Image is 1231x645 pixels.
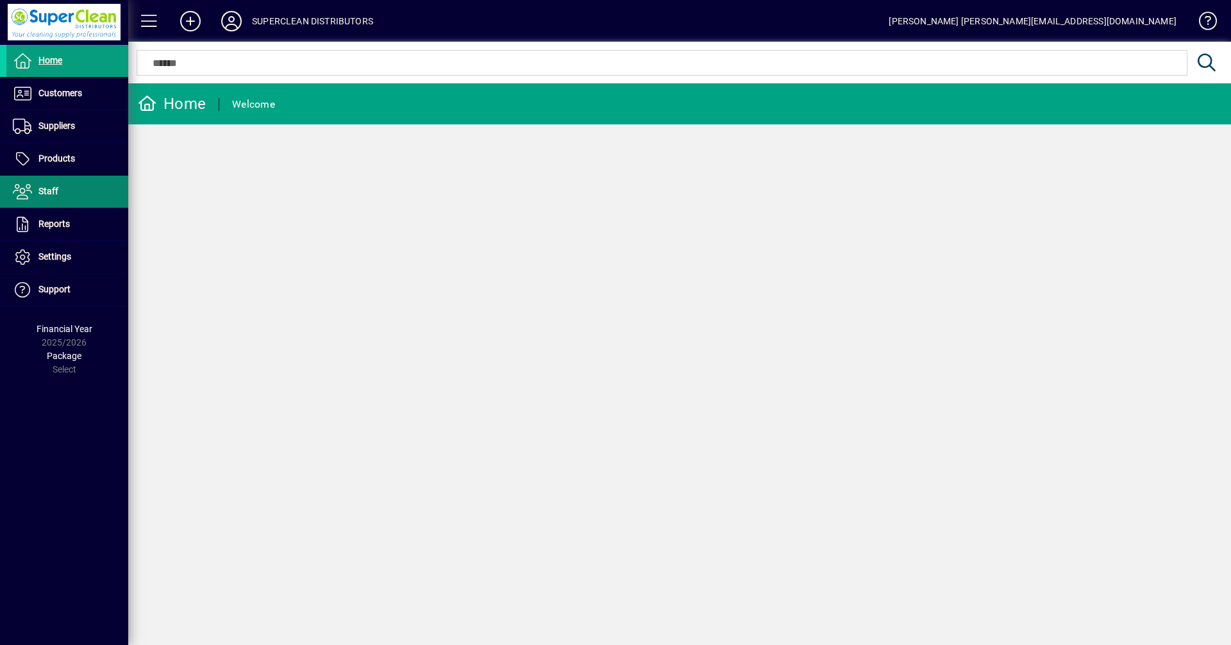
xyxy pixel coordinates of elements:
a: Support [6,274,128,306]
button: Profile [211,10,252,33]
span: Reports [38,219,70,229]
div: Home [138,94,206,114]
a: Suppliers [6,110,128,142]
span: Suppliers [38,121,75,131]
span: Customers [38,88,82,98]
span: Products [38,153,75,163]
a: Products [6,143,128,175]
button: Add [170,10,211,33]
span: Settings [38,251,71,262]
a: Customers [6,78,128,110]
a: Knowledge Base [1189,3,1215,44]
a: Staff [6,176,128,208]
span: Support [38,284,71,294]
span: Staff [38,186,58,196]
span: Package [47,351,81,361]
div: [PERSON_NAME] [PERSON_NAME][EMAIL_ADDRESS][DOMAIN_NAME] [889,11,1177,31]
a: Settings [6,241,128,273]
a: Reports [6,208,128,240]
span: Home [38,55,62,65]
span: Financial Year [37,324,92,334]
div: Welcome [232,94,275,115]
div: SUPERCLEAN DISTRIBUTORS [252,11,373,31]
